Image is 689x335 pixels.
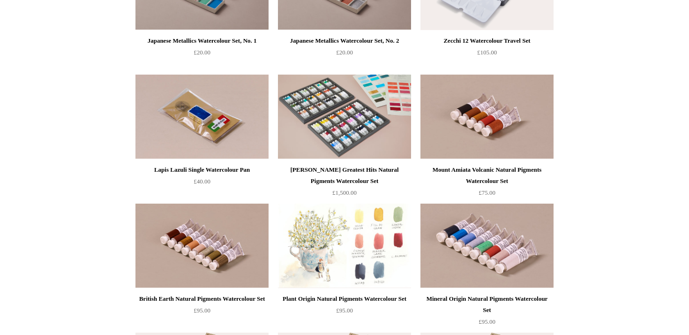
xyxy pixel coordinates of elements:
[280,35,409,46] div: Japanese Metallics Watercolour Set, No. 2
[420,204,554,288] img: Mineral Origin Natural Pigments Watercolour Set
[135,204,269,288] img: British Earth Natural Pigments Watercolour Set
[194,307,210,314] span: £95.00
[420,164,554,203] a: Mount Amiata Volcanic Natural Pigments Watercolour Set £75.00
[420,293,554,332] a: Mineral Origin Natural Pigments Watercolour Set £95.00
[278,204,411,288] a: Plant Origin Natural Pigments Watercolour Set Plant Origin Natural Pigments Watercolour Set
[479,189,495,196] span: £75.00
[477,49,497,56] span: £105.00
[423,293,551,316] div: Mineral Origin Natural Pigments Watercolour Set
[135,204,269,288] a: British Earth Natural Pigments Watercolour Set British Earth Natural Pigments Watercolour Set
[423,164,551,187] div: Mount Amiata Volcanic Natural Pigments Watercolour Set
[135,35,269,74] a: Japanese Metallics Watercolour Set, No. 1 £20.00
[138,35,266,46] div: Japanese Metallics Watercolour Set, No. 1
[135,164,269,203] a: Lapis Lazuli Single Watercolour Pan £40.00
[278,293,411,332] a: Plant Origin Natural Pigments Watercolour Set £95.00
[332,189,357,196] span: £1,500.00
[135,75,269,159] img: Lapis Lazuli Single Watercolour Pan
[420,75,554,159] a: Mount Amiata Volcanic Natural Pigments Watercolour Set Mount Amiata Volcanic Natural Pigments Wat...
[194,178,210,185] span: £40.00
[194,49,210,56] span: £20.00
[138,164,266,175] div: Lapis Lazuli Single Watercolour Pan
[278,35,411,74] a: Japanese Metallics Watercolour Set, No. 2 £20.00
[135,75,269,159] a: Lapis Lazuli Single Watercolour Pan Lapis Lazuli Single Watercolour Pan
[280,164,409,187] div: [PERSON_NAME] Greatest Hits Natural Pigments Watercolour Set
[278,75,411,159] a: Wallace Seymour Greatest Hits Natural Pigments Watercolour Set Wallace Seymour Greatest Hits Natu...
[479,318,495,325] span: £95.00
[420,204,554,288] a: Mineral Origin Natural Pigments Watercolour Set Mineral Origin Natural Pigments Watercolour Set
[423,35,551,46] div: Zecchi 12 Watercolour Travel Set
[138,293,266,305] div: British Earth Natural Pigments Watercolour Set
[336,307,353,314] span: £95.00
[336,49,353,56] span: £20.00
[278,75,411,159] img: Wallace Seymour Greatest Hits Natural Pigments Watercolour Set
[280,293,409,305] div: Plant Origin Natural Pigments Watercolour Set
[135,293,269,332] a: British Earth Natural Pigments Watercolour Set £95.00
[420,35,554,74] a: Zecchi 12 Watercolour Travel Set £105.00
[278,204,411,288] img: Plant Origin Natural Pigments Watercolour Set
[278,164,411,203] a: [PERSON_NAME] Greatest Hits Natural Pigments Watercolour Set £1,500.00
[420,75,554,159] img: Mount Amiata Volcanic Natural Pigments Watercolour Set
